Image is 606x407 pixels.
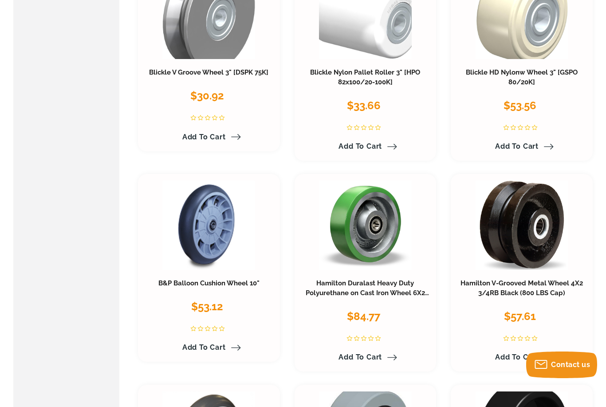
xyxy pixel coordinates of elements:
span: $30.92 [190,89,224,102]
span: $57.61 [504,310,536,323]
a: Add to Cart [177,130,241,145]
a: Add to Cart [333,350,397,365]
span: Add to Cart [182,133,226,141]
a: B&P Balloon Cushion Wheel 10" [158,279,260,287]
span: Add to Cart [338,353,382,361]
span: Add to Cart [495,142,539,150]
span: Contact us [551,360,590,369]
span: $84.77 [347,310,380,323]
a: Blickle V Groove Wheel 3" [DSPK 75K] [149,68,268,76]
a: Hamilton Duralast Heavy Duty Polyurethane on Cast Iron Wheel 6X2 1/2BB (1200 LBS Cap) [306,279,429,307]
span: Add to Cart [182,343,226,352]
a: Add to Cart [490,350,554,365]
button: Contact us [526,352,597,378]
a: Hamilton V-Grooved Metal Wheel 4X2 3/4RB Black (800 LBS Cap) [460,279,583,297]
a: Blickle Nylon Pallet Roller 3" [HPO 82x100/20-100K] [310,68,420,86]
span: $33.66 [347,99,381,112]
a: Blickle HD Nylonw Wheel 3" [GSPO 80/20K] [466,68,578,86]
a: Add to Cart [490,139,554,154]
a: Add to Cart [177,340,241,355]
span: Add to Cart [495,353,539,361]
span: $53.56 [504,99,536,112]
span: Add to Cart [338,142,382,150]
span: $53.12 [191,300,223,313]
a: Add to Cart [333,139,397,154]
